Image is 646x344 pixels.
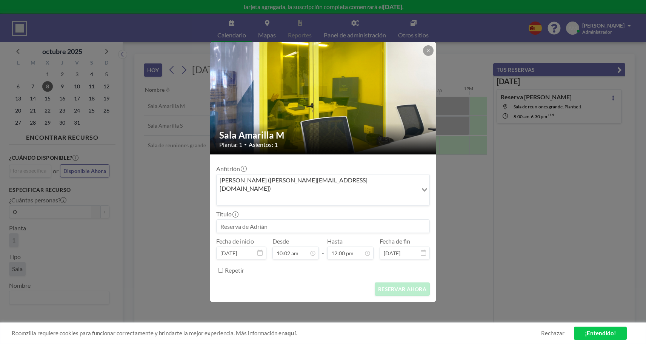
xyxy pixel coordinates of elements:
[217,220,429,233] input: Reserva de Adrián
[216,210,238,218] label: Título
[219,141,242,148] span: Planta: 1
[375,282,430,296] button: RESERVAR AHORA
[541,330,564,337] a: Rechazar
[225,267,244,274] label: Repetir
[217,194,417,204] input: Search for option
[216,165,246,173] label: Anfitrión
[249,141,278,148] span: Asientos: 1
[219,130,428,141] h2: Sala Amarilla M
[574,327,627,340] a: ¡Entendido!
[285,330,297,336] a: aquí.
[12,330,541,337] span: Roomzilla requiere cookies para funcionar correctamente y brindarte la mejor experiencia. Más inf...
[216,238,254,245] label: Fecha de inicio
[210,13,437,183] img: 537.jpg
[327,238,343,245] label: Hasta
[322,240,324,257] span: -
[380,238,410,245] label: Fecha de fin
[218,176,416,193] span: [PERSON_NAME] ([PERSON_NAME][EMAIL_ADDRESS][DOMAIN_NAME])
[272,238,289,245] label: Desde
[244,142,247,147] span: •
[217,174,429,206] div: Search for option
